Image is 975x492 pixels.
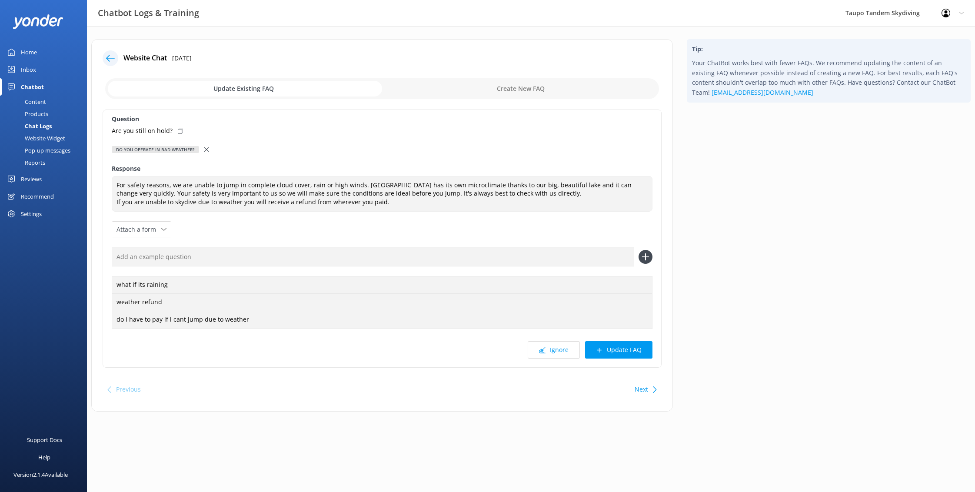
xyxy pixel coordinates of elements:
textarea: For safety reasons, we are unable to jump in complete cloud cover, rain or high winds. [GEOGRAPHI... [112,176,652,212]
div: Support Docs [27,431,62,449]
a: Pop-up messages [5,144,87,156]
a: Products [5,108,87,120]
img: yonder-white-logo.png [13,14,63,29]
button: Update FAQ [585,341,652,359]
label: Question [112,114,652,124]
a: Chat Logs [5,120,87,132]
div: Recommend [21,188,54,205]
div: Version 2.1.4 Available [13,466,68,483]
p: Your ChatBot works best with fewer FAQs. We recommend updating the content of an existing FAQ whe... [692,58,965,97]
h4: Tip: [692,44,965,54]
a: Website Widget [5,132,87,144]
div: Pop-up messages [5,144,70,156]
a: Reports [5,156,87,169]
div: Products [5,108,48,120]
div: Settings [21,205,42,223]
div: what if its raining [112,276,652,294]
h3: Chatbot Logs & Training [98,6,199,20]
button: Ignore [528,341,580,359]
div: Reports [5,156,45,169]
div: Do you operate in bad weather? [112,146,199,153]
h4: Website Chat [123,53,167,64]
p: [DATE] [172,53,192,63]
span: Attach a form [116,225,161,234]
a: [EMAIL_ADDRESS][DOMAIN_NAME] [712,88,813,96]
p: Are you still on hold? [112,126,173,136]
div: weather refund [112,293,652,312]
div: do i have to pay if i cant jump due to weather [112,311,652,329]
div: Home [21,43,37,61]
div: Chat Logs [5,120,52,132]
div: Chatbot [21,78,44,96]
div: Reviews [21,170,42,188]
input: Add an example question [112,247,634,266]
label: Response [112,164,652,173]
button: Next [635,381,648,398]
div: Inbox [21,61,36,78]
div: Website Widget [5,132,65,144]
div: Help [38,449,50,466]
div: Content [5,96,46,108]
a: Content [5,96,87,108]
